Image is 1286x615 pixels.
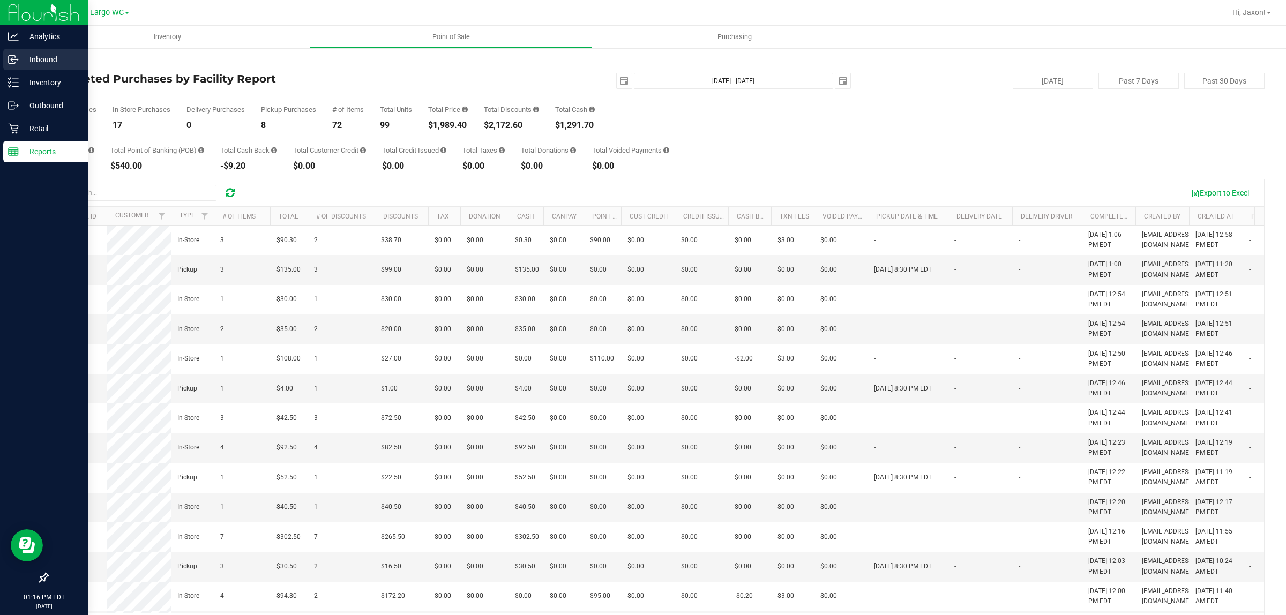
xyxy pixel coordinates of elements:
span: $0.00 [735,384,751,394]
p: Outbound [19,99,83,112]
span: $30.00 [515,294,535,304]
div: $0.00 [293,162,366,170]
div: Total Customer Credit [293,147,366,154]
span: [EMAIL_ADDRESS][DOMAIN_NAME] [1142,408,1194,428]
span: $0.00 [467,354,483,364]
span: $0.00 [627,472,644,483]
span: $0.00 [627,384,644,394]
span: $92.50 [276,442,297,453]
span: - [1019,354,1020,364]
span: $0.00 [735,413,751,423]
div: 72 [332,121,364,130]
span: $72.50 [381,413,401,423]
span: [DATE] 8:30 PM EDT [874,384,932,394]
div: In Store Purchases [113,106,170,113]
span: $82.50 [381,442,401,453]
p: Inbound [19,53,83,66]
span: - [1019,235,1020,245]
a: Completed At [1090,213,1137,220]
span: [DATE] 1:06 PM EDT [1088,230,1129,250]
span: - [1019,472,1020,483]
span: [DATE] 11:19 AM EDT [1195,467,1236,487]
span: $42.50 [276,413,297,423]
span: [EMAIL_ADDRESS][DOMAIN_NAME] [1142,467,1194,487]
span: - [1249,265,1251,275]
span: $30.00 [276,294,297,304]
a: Created At [1198,213,1234,220]
i: Sum of all voided payment transaction amounts, excluding tips and transaction fees, for all purch... [663,147,669,154]
div: 8 [261,121,316,130]
span: 1 [220,354,224,364]
span: $0.00 [435,235,451,245]
span: $0.00 [435,384,451,394]
span: $0.00 [590,324,607,334]
span: [EMAIL_ADDRESS][DOMAIN_NAME] [1142,230,1194,250]
span: 3 [314,413,318,423]
span: $90.30 [276,235,297,245]
p: Reports [19,145,83,158]
span: $0.00 [681,235,698,245]
span: -$2.00 [735,354,753,364]
span: Pickup [177,384,197,394]
a: # of Discounts [316,213,366,220]
span: $0.30 [515,235,532,245]
span: - [1249,235,1251,245]
span: 3 [220,413,224,423]
a: Packed By [1251,213,1285,220]
inline-svg: Retail [8,123,19,134]
span: - [1249,294,1251,304]
a: Discounts [383,213,418,220]
div: # of Items [332,106,364,113]
span: $3.00 [777,235,794,245]
div: Total Voided Payments [592,147,669,154]
span: $0.00 [820,413,837,423]
a: Inventory [26,26,309,48]
span: - [874,324,876,334]
span: $0.00 [435,294,451,304]
span: $0.00 [467,413,483,423]
span: $0.00 [467,294,483,304]
span: $0.00 [777,265,794,275]
span: [DATE] 12:22 PM EDT [1088,467,1129,487]
span: [DATE] 12:54 PM EDT [1088,319,1129,339]
span: In-Store [177,354,199,364]
span: [DATE] 8:30 PM EDT [874,472,932,483]
i: Sum of the successful, non-voided cash payment transactions for all purchases in the date range. ... [589,106,595,113]
span: - [1019,442,1020,453]
a: Total [279,213,298,220]
span: [DATE] 12:44 PM EDT [1088,408,1129,428]
i: Sum of the total prices of all purchases in the date range. [462,106,468,113]
span: $0.00 [590,384,607,394]
span: $0.00 [627,442,644,453]
span: 1 [220,294,224,304]
div: -$9.20 [220,162,277,170]
span: [DATE] 12:46 PM EDT [1088,378,1129,399]
div: 17 [113,121,170,130]
span: $99.00 [381,265,401,275]
span: 1 [314,294,318,304]
span: $135.00 [515,265,539,275]
span: $0.00 [550,472,566,483]
span: 4 [220,442,224,453]
span: $0.00 [735,235,751,245]
span: $0.00 [550,384,566,394]
span: $0.00 [627,413,644,423]
span: Point of Sale [418,32,484,42]
span: [DATE] 11:20 AM EDT [1195,259,1236,280]
span: [DATE] 12:23 PM EDT [1088,438,1129,458]
a: Cust Credit [630,213,669,220]
span: [DATE] 12:54 PM EDT [1088,289,1129,310]
span: $135.00 [276,265,301,275]
span: [DATE] 12:51 PM EDT [1195,289,1236,310]
span: $52.50 [515,472,535,483]
span: 1 [314,502,318,512]
span: $35.00 [276,324,297,334]
span: $0.00 [820,324,837,334]
span: [EMAIL_ADDRESS][DOMAIN_NAME] [1142,259,1194,280]
span: Pickup [177,265,197,275]
span: In-Store [177,502,199,512]
span: [EMAIL_ADDRESS][DOMAIN_NAME] [1142,378,1194,399]
span: - [1019,265,1020,275]
div: Total Point of Banking (POB) [110,147,204,154]
span: - [954,442,956,453]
